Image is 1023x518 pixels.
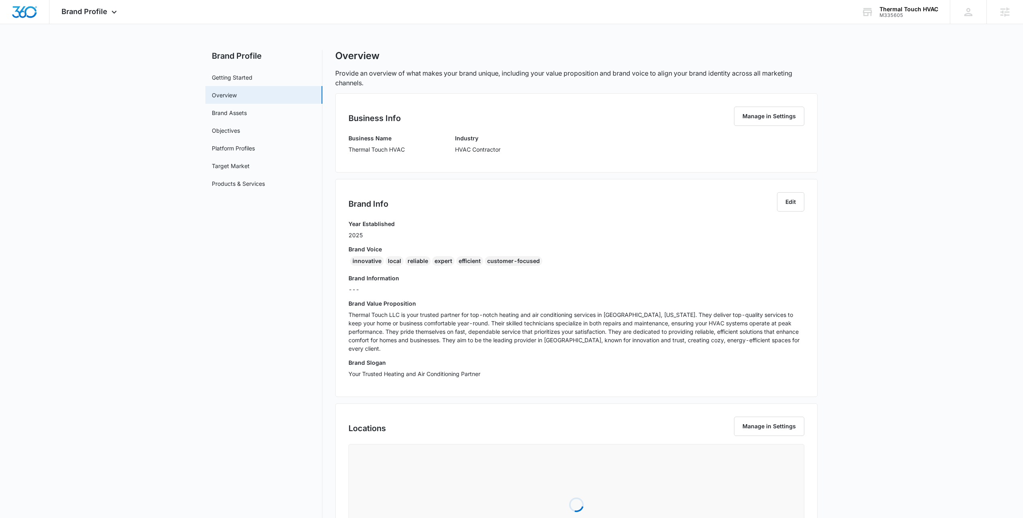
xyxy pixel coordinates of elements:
p: HVAC Contractor [455,145,500,154]
div: innovative [350,256,384,266]
h2: Business Info [349,112,401,124]
h3: Brand Voice [349,245,804,253]
p: Provide an overview of what makes your brand unique, including your value proposition and brand v... [335,68,818,88]
h3: Brand Information [349,274,804,282]
p: Thermal Touch LLC is your trusted partner for top-notch heating and air conditioning services in ... [349,310,804,353]
div: efficient [456,256,483,266]
a: Brand Assets [212,109,247,117]
h2: Brand Profile [205,50,322,62]
h2: Brand Info [349,198,388,210]
h2: Locations [349,422,386,434]
button: Manage in Settings [734,107,804,126]
p: Thermal Touch HVAC [349,145,405,154]
h3: Brand Slogan [349,358,804,367]
p: --- [349,285,804,294]
a: Products & Services [212,179,265,188]
a: Overview [212,91,237,99]
span: Brand Profile [62,7,107,16]
a: Getting Started [212,73,252,82]
h3: Industry [455,134,500,142]
div: customer-focused [485,256,542,266]
button: Edit [777,192,804,212]
p: 2025 [349,231,395,239]
h3: Brand Value Proposition [349,299,804,308]
h1: Overview [335,50,379,62]
div: reliable [405,256,431,266]
div: account name [879,6,938,12]
a: Platform Profiles [212,144,255,152]
a: Target Market [212,162,250,170]
div: account id [879,12,938,18]
h3: Year Established [349,220,395,228]
div: expert [432,256,455,266]
a: Objectives [212,126,240,135]
button: Manage in Settings [734,417,804,436]
h3: Business Name [349,134,405,142]
p: Your Trusted Heating and Air Conditioning Partner [349,370,804,378]
div: local [385,256,404,266]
